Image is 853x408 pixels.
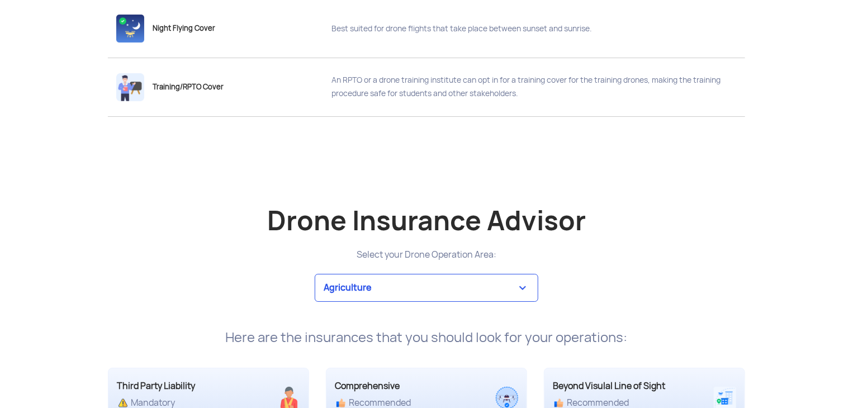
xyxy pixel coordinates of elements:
[553,379,686,393] div: Beyond Visulal Line of Sight
[116,15,144,42] img: ic_addonnight.png
[153,82,224,91] span: Training/RPTO Cover
[108,206,745,236] h2: Drone Insurance Advisor
[323,58,737,115] div: An RPTO or a drone training institute can opt in for a training cover for the training drones, ma...
[335,379,468,393] div: Comprehensive
[99,247,754,263] div: Select your Drone Operation Area:
[153,23,215,32] span: Night Flying Cover
[116,73,144,101] img: ic_training.png
[99,330,754,345] div: Here are the insurances that you should look for your operations:
[117,379,250,393] div: Third Party Liability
